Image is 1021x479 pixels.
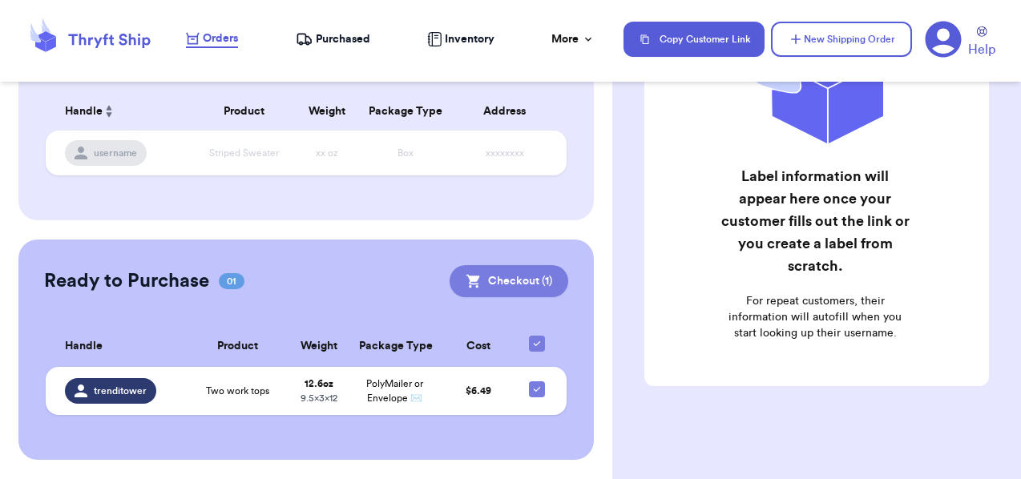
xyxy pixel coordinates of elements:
[366,379,423,403] span: PolyMailer or Envelope ✉️
[301,393,337,403] span: 9.5 x 3 x 12
[466,386,491,396] span: $ 6.49
[192,92,296,131] th: Product
[103,102,115,121] button: Sort ascending
[358,92,452,131] th: Package Type
[349,326,441,367] th: Package Type
[450,265,568,297] button: Checkout (1)
[296,31,370,47] a: Purchased
[186,30,238,48] a: Orders
[65,103,103,120] span: Handle
[445,31,494,47] span: Inventory
[305,379,333,388] strong: 12.6 oz
[968,40,995,59] span: Help
[289,326,349,367] th: Weight
[720,165,910,277] h2: Label information will appear here once your customer fills out the link or you create a label fr...
[296,92,358,131] th: Weight
[316,148,338,158] span: xx oz
[968,26,995,59] a: Help
[452,92,567,131] th: Address
[551,31,595,47] div: More
[623,22,765,57] button: Copy Customer Link
[44,268,209,294] h2: Ready to Purchase
[94,384,147,397] span: trenditower
[720,293,910,341] p: For repeat customers, their information will autofill when you start looking up their username.
[427,31,494,47] a: Inventory
[94,147,137,159] span: username
[65,338,103,355] span: Handle
[188,326,289,367] th: Product
[219,273,244,289] span: 01
[771,22,912,57] button: New Shipping Order
[398,148,414,158] span: Box
[316,31,370,47] span: Purchased
[206,384,269,397] span: Two work tops
[203,30,238,46] span: Orders
[441,326,517,367] th: Cost
[209,148,279,158] span: Striped Sweater
[486,148,524,158] span: xxxxxxxx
